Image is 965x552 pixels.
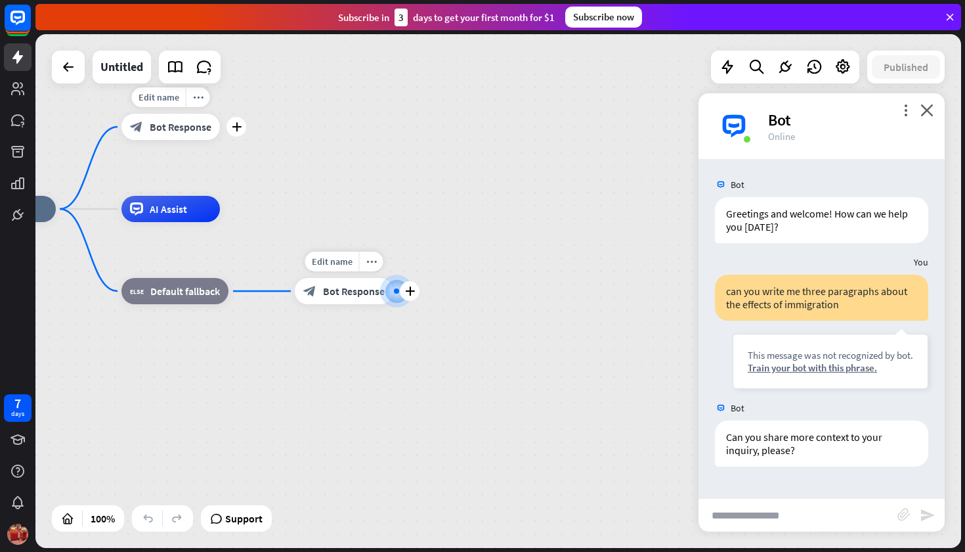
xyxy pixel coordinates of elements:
span: Bot [731,402,744,414]
div: Subscribe now [565,7,642,28]
i: send [920,507,935,523]
div: Untitled [100,51,143,83]
span: AI Assist [150,202,187,216]
i: block_bot_response [130,120,143,133]
i: more_horiz [366,257,377,267]
span: Support [225,508,263,529]
div: Can you share more context to your inquiry, please? [715,421,928,467]
div: Subscribe in days to get your first month for $1 [338,9,555,26]
span: Bot Response [323,285,385,298]
span: Edit name [139,91,179,103]
div: 100% [87,508,119,529]
span: Edit name [312,256,353,267]
i: close [920,104,933,116]
i: more_vert [899,104,912,116]
i: block_bot_response [303,285,316,298]
i: plus [405,287,415,296]
span: Default fallback [150,285,220,298]
span: Bot Response [150,120,211,133]
i: more_horiz [193,93,204,103]
div: can you write me three paragraphs about the effects of immigration [715,275,928,321]
a: 7 days [4,394,32,422]
div: 3 [395,9,408,26]
span: Bot [731,179,744,191]
div: days [11,409,24,419]
span: You [914,256,928,268]
div: Train your bot with this phrase. [748,361,913,374]
i: plus [232,122,242,131]
div: Online [768,130,929,143]
div: Bot [768,110,929,130]
div: This message was not recognized by bot. [748,349,913,361]
button: Open LiveChat chat widget [11,5,50,45]
div: Greetings and welcome! How can we help you [DATE]? [715,197,928,243]
button: Published [872,55,940,79]
i: block_fallback [130,285,144,298]
div: 7 [14,398,21,409]
i: block_attachment [897,508,911,521]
